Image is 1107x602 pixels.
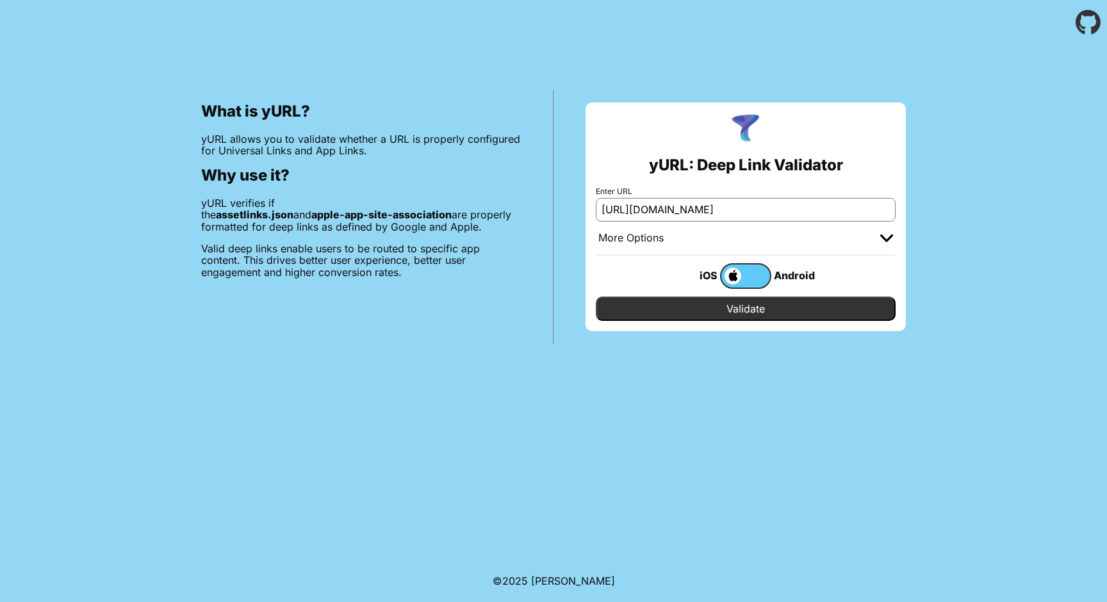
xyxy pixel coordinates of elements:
input: Validate [596,297,896,321]
div: iOS [669,267,720,284]
h2: yURL: Deep Link Validator [649,156,843,174]
h2: What is yURL? [201,102,521,120]
div: More Options [598,232,664,245]
footer: © [493,560,615,602]
img: yURL Logo [729,113,762,146]
div: Android [771,267,823,284]
input: e.g. https://app.chayev.com/xyx [596,198,896,221]
span: 2025 [502,574,528,587]
h2: Why use it? [201,167,521,184]
p: yURL verifies if the and are properly formatted for deep links as defined by Google and Apple. [201,197,521,232]
a: Michael Ibragimchayev's Personal Site [531,574,615,587]
label: Enter URL [596,187,896,196]
p: yURL allows you to validate whether a URL is properly configured for Universal Links and App Links. [201,133,521,157]
b: assetlinks.json [216,208,293,221]
img: chevron [880,234,893,242]
b: apple-app-site-association [311,208,452,221]
p: Valid deep links enable users to be routed to specific app content. This drives better user exper... [201,243,521,278]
